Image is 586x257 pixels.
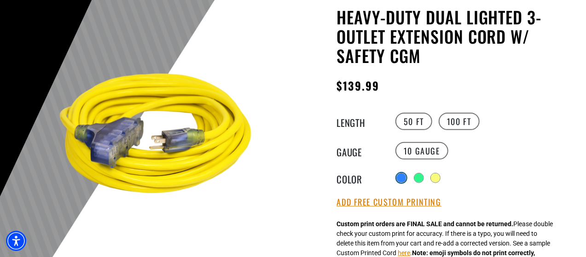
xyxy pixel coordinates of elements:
strong: Custom print orders are FINAL SALE and cannot be returned. [337,220,514,228]
span: $139.99 [337,77,380,94]
div: Accessibility Menu [6,231,26,251]
legend: Gauge [337,145,383,157]
button: Add Free Custom Printing [337,197,441,207]
legend: Color [337,172,383,184]
label: 50 FT [395,113,432,130]
img: yellow [44,31,266,252]
legend: Length [337,115,383,127]
h1: Heavy-Duty Dual Lighted 3-Outlet Extension Cord w/ Safety CGM [337,7,563,65]
label: 100 FT [439,113,480,130]
label: 10 Gauge [395,142,448,160]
